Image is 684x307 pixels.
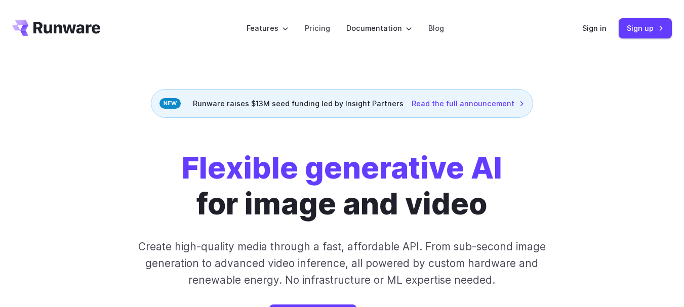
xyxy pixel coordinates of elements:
[12,20,100,36] a: Go to /
[582,22,607,34] a: Sign in
[305,22,330,34] a: Pricing
[619,18,672,38] a: Sign up
[346,22,412,34] label: Documentation
[247,22,289,34] label: Features
[131,238,553,289] p: Create high-quality media through a fast, affordable API. From sub-second image generation to adv...
[428,22,444,34] a: Blog
[182,150,502,222] h1: for image and video
[412,98,525,109] a: Read the full announcement
[151,89,533,118] div: Runware raises $13M seed funding led by Insight Partners
[182,150,502,186] strong: Flexible generative AI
